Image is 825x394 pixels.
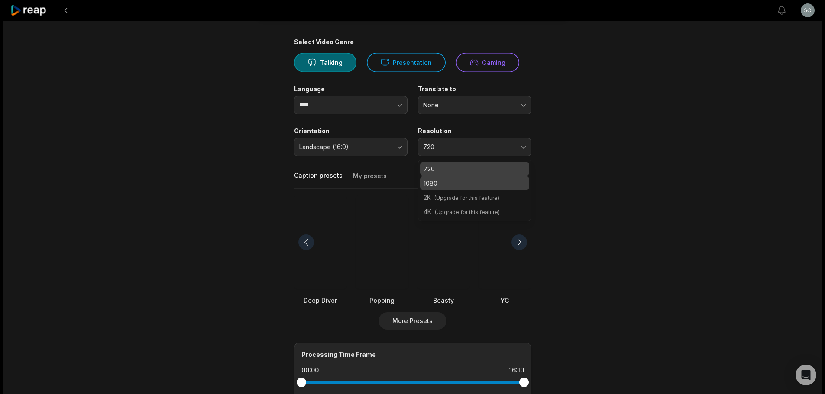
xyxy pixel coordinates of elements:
button: More Presets [379,312,446,330]
p: 2K [424,193,526,202]
p: 1080 [424,179,526,188]
label: Translate to [418,85,531,93]
label: Language [294,85,408,93]
div: YC [479,296,531,305]
div: Beasty [417,296,470,305]
button: My presets [353,172,387,188]
div: Deep Diver [294,296,347,305]
span: Landscape (16:9) [299,143,390,151]
button: Caption presets [294,171,343,188]
button: Landscape (16:9) [294,138,408,156]
div: Open Intercom Messenger [796,365,816,385]
div: 16:10 [509,366,524,375]
button: None [418,96,531,114]
button: Talking [294,53,356,72]
div: Processing Time Frame [301,350,524,359]
span: (Upgrade for this feature) [435,209,500,215]
label: Orientation [294,127,408,135]
p: 4K [424,207,526,216]
button: Presentation [367,53,446,72]
button: 720 [418,138,531,156]
span: 720 [423,143,514,151]
div: 720 [418,160,531,221]
p: 720 [424,164,526,173]
label: Resolution [418,127,531,135]
span: (Upgrade for this feature) [434,195,499,201]
span: None [423,101,514,109]
button: Gaming [456,53,519,72]
div: 00:00 [301,366,319,375]
div: Popping [356,296,408,305]
div: Select Video Genre [294,38,531,46]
